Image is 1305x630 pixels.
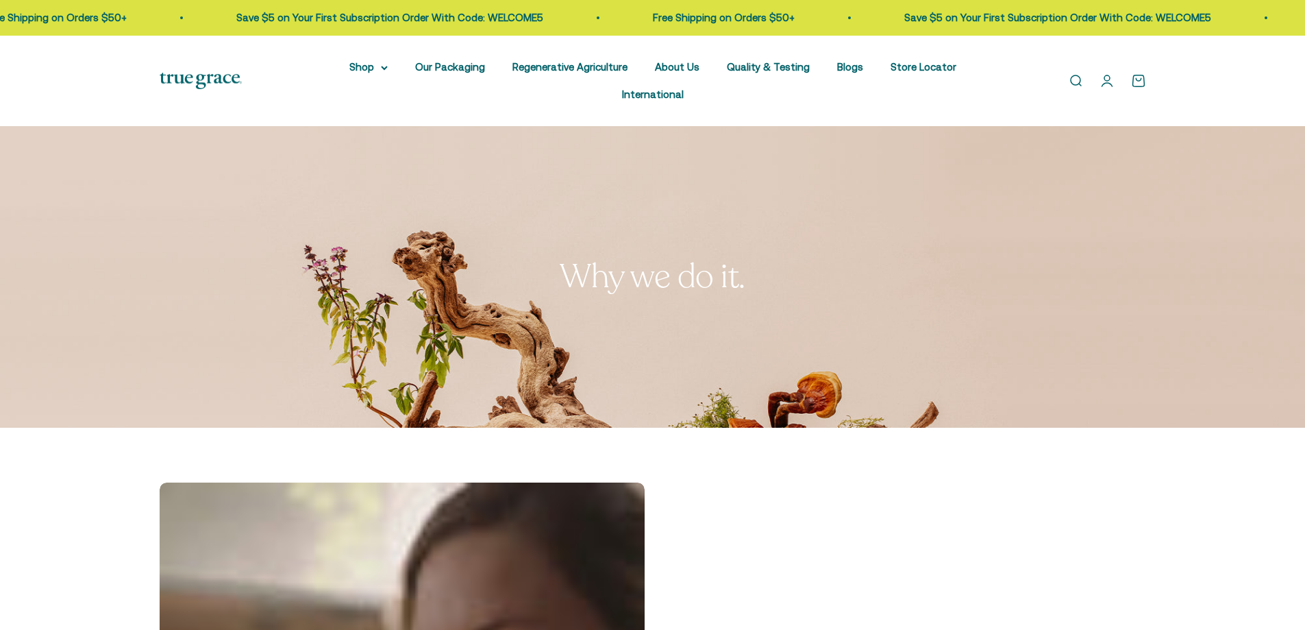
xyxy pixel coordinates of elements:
[904,10,1211,26] p: Save $5 on Your First Subscription Order With Code: WELCOME5
[349,59,388,75] summary: Shop
[837,61,863,73] a: Blogs
[655,61,699,73] a: About Us
[727,61,810,73] a: Quality & Testing
[622,88,684,100] a: International
[560,254,745,299] split-lines: Why we do it.
[653,12,795,23] a: Free Shipping on Orders $50+
[891,61,956,73] a: Store Locator
[236,10,543,26] p: Save $5 on Your First Subscription Order With Code: WELCOME5
[512,61,627,73] a: Regenerative Agriculture
[415,61,485,73] a: Our Packaging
